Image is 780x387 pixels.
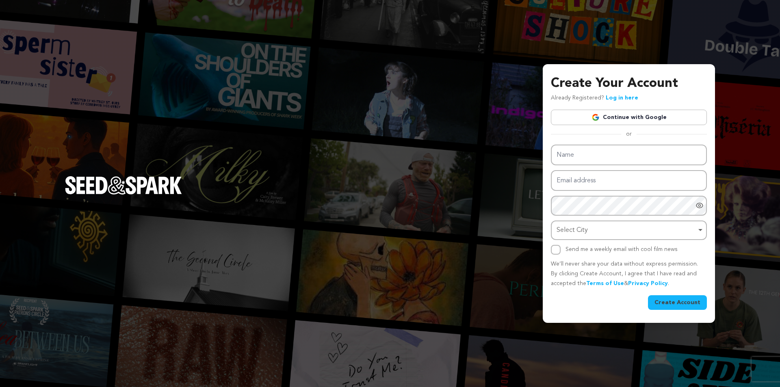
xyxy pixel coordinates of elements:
[606,95,638,101] a: Log in here
[551,93,638,103] p: Already Registered?
[621,130,637,138] span: or
[628,281,668,286] a: Privacy Policy
[591,113,600,121] img: Google logo
[648,295,707,310] button: Create Account
[65,176,182,210] a: Seed&Spark Homepage
[586,281,624,286] a: Terms of Use
[551,74,707,93] h3: Create Your Account
[551,110,707,125] a: Continue with Google
[65,176,182,194] img: Seed&Spark Logo
[551,145,707,165] input: Name
[551,259,707,288] p: We’ll never share your data without express permission. By clicking Create Account, I agree that ...
[565,246,678,252] label: Send me a weekly email with cool film news
[695,201,704,210] a: Show password as plain text. Warning: this will display your password on the screen.
[551,170,707,191] input: Email address
[557,225,696,236] div: Select City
